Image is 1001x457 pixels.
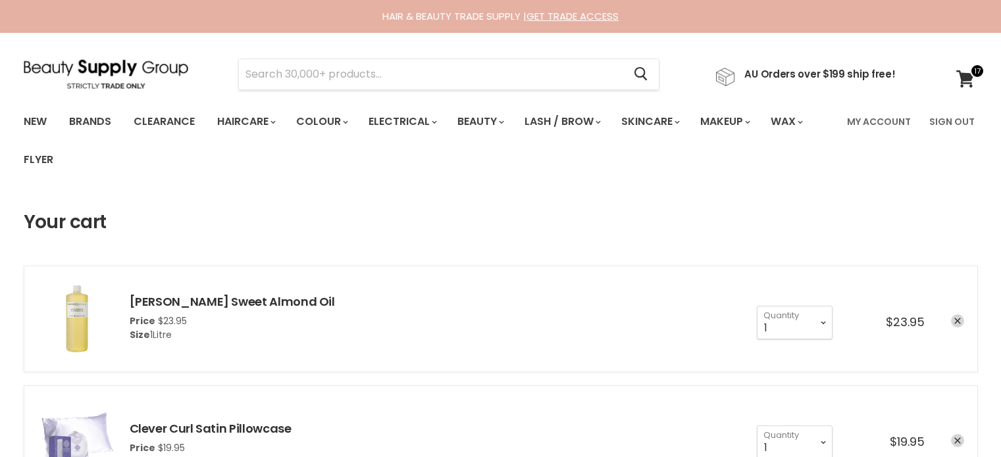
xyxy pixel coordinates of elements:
span: $19.95 [890,433,925,450]
a: Haircare [207,108,284,135]
button: Search [624,59,659,89]
a: Makeup [690,108,758,135]
a: Flyer [14,146,63,174]
a: Clearance [124,108,205,135]
a: New [14,108,57,135]
a: Brands [59,108,121,135]
input: Search [239,59,624,89]
a: My Account [839,108,919,135]
span: Price [130,314,155,327]
span: Price [130,441,155,454]
a: Clever Curl Satin Pillowcase [130,420,292,437]
iframe: Gorgias live chat messenger [935,395,988,444]
a: Skincare [611,108,688,135]
select: Quantity [757,306,833,339]
div: HAIR & BEAUTY TRADE SUPPLY | [7,10,994,23]
a: [PERSON_NAME] Sweet Almond Oil [130,293,335,310]
h1: Your cart [24,212,107,233]
nav: Main [7,103,994,179]
a: Beauty [448,108,512,135]
a: Lash / Brow [515,108,609,135]
span: $19.95 [158,441,185,454]
a: Colour [286,108,356,135]
span: $23.95 [886,314,925,330]
a: GET TRADE ACCESS [526,9,619,23]
form: Product [238,59,659,90]
span: Size [130,328,150,341]
img: Mancine Sweet Almond Oil - 1Litre [38,279,116,358]
div: 1Litre [130,328,335,342]
a: Wax [761,108,811,135]
ul: Main menu [14,103,839,179]
a: Electrical [359,108,445,135]
a: remove Mancine Sweet Almond Oil [951,314,964,327]
a: Sign Out [921,108,983,135]
span: $23.95 [158,314,187,327]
